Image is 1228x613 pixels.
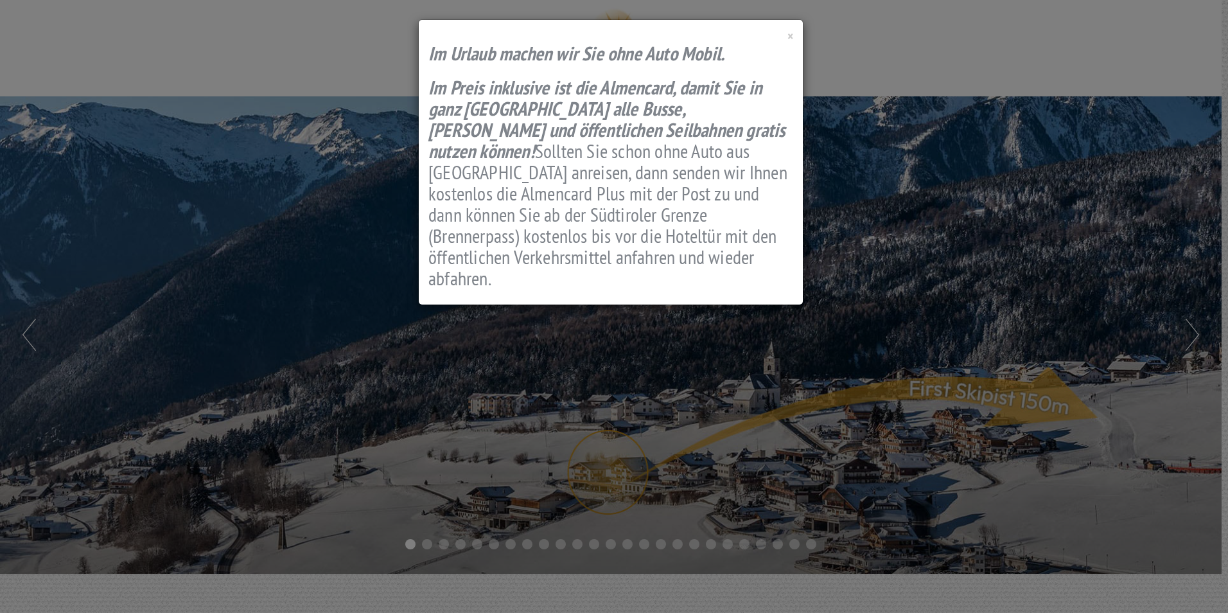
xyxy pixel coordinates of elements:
[787,28,793,45] span: ×
[428,40,724,66] strong: Im Urlaub machen wir Sie ohne Auto Mobil.
[787,30,793,43] button: Close
[428,76,793,289] h2: Sollten Sie schon ohne Auto aus [GEOGRAPHIC_DATA] anreisen, dann senden wir Ihnen kostenlos die A...
[428,75,433,100] strong: I
[428,75,785,163] strong: m Preis inklusive ist die Almencard, damit Sie in ganz [GEOGRAPHIC_DATA] alle Busse, [PERSON_NAME...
